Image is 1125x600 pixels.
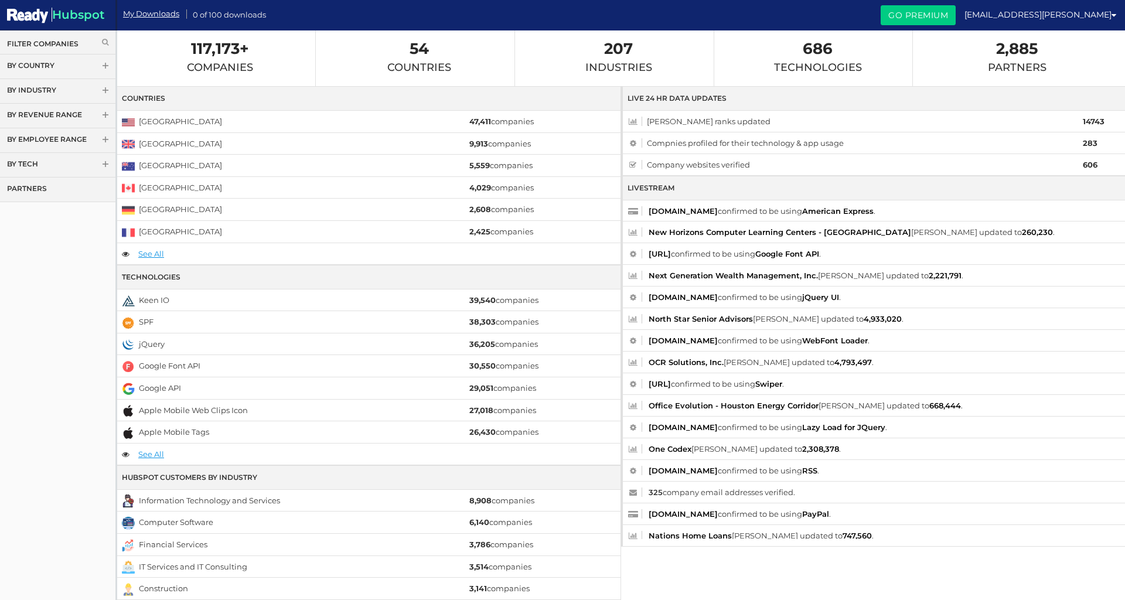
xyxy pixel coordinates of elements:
[193,7,266,21] span: 0 of 100 downloads
[469,405,493,415] strong: 27,018
[802,466,817,475] a: RSS
[649,336,718,345] a: [DOMAIN_NAME]
[628,136,1081,150] span: Compnies profiled for their technology & app usage
[649,379,671,388] a: [URL]
[469,317,496,326] strong: 38,303
[122,226,135,239] img: france.png
[469,427,538,437] a: 26,430companies
[122,360,135,373] img: google-font-api.png
[964,6,1116,23] a: [EMAIL_ADDRESS][PERSON_NAME]
[802,509,829,519] a: PayPal
[649,206,718,216] a: [DOMAIN_NAME]
[585,42,652,74] a: 207Industries
[649,271,818,280] a: Next Generation Wealth Management, Inc.
[122,561,135,574] img: it-services-and-it-consulting.png
[1083,160,1097,169] strong: 606
[988,42,1046,55] span: 2,885
[469,339,495,349] strong: 36,205
[469,361,538,370] a: 30,550companies
[122,294,135,307] img: keen-io.png
[929,271,962,280] a: 2,221,791
[469,496,492,505] strong: 8,908
[122,182,135,195] img: canada.png
[623,265,1125,287] li: [PERSON_NAME] updated to .
[469,295,538,305] a: 39,540companies
[469,562,489,571] strong: 3,514
[1083,138,1097,148] strong: 283
[774,42,862,74] a: 686Technologies
[469,540,490,549] strong: 3,786
[881,5,956,25] a: Go Premium
[139,295,169,305] a: Keen IO
[469,562,531,571] a: 3,514companies
[469,517,532,527] a: 6,140companies
[469,183,534,192] a: 4,029companies
[122,427,135,439] img: apple-mobile-tags.png
[139,227,222,236] a: [GEOGRAPHIC_DATA]
[1022,227,1053,237] a: 260,230
[139,317,154,326] a: SPF
[469,540,533,549] a: 3,786companies
[755,379,782,388] a: Swiper
[623,86,1125,111] div: Live 24 hr Data Updates
[649,444,691,454] a: One Codex
[649,531,732,540] a: Nations Home Loans
[117,86,621,111] div: Countries
[52,8,104,22] span: Hubspot
[469,317,538,326] a: 38,303companies
[469,517,489,527] strong: 6,140
[649,227,911,237] a: New Horizons Computer Learning Centers - [GEOGRAPHIC_DATA]
[139,584,188,593] a: Construction
[139,562,247,571] a: IT Services and IT Consulting
[469,405,536,415] a: 27,018companies
[774,42,862,55] span: 686
[122,138,135,151] img: united-kingdom.png
[585,42,652,55] span: 207
[649,357,724,367] a: OCR Solutions, Inc.
[122,583,135,596] img: construction.png
[469,427,496,437] strong: 26,430
[802,336,868,345] a: WebFont Loader
[138,449,164,459] a: See All
[469,383,493,393] strong: 29,051
[623,417,1125,438] li: confirmed to be using .
[7,7,48,25] img: Hubspot Ready
[122,495,135,507] img: information-technology-and-services.png
[122,160,135,173] img: australia.png
[843,531,872,540] a: 747,560
[139,139,222,148] a: [GEOGRAPHIC_DATA]
[628,114,1081,128] span: [PERSON_NAME] ranks updated
[988,42,1046,74] a: 2,885Partners
[469,339,538,349] a: 36,205companies
[802,444,839,454] a: 2,308,378
[122,383,135,396] img: google-api.png
[623,438,1125,460] li: [PERSON_NAME] updated to .
[7,39,108,49] a: Filter Companies
[139,204,222,214] a: [GEOGRAPHIC_DATA]
[139,117,222,126] a: [GEOGRAPHIC_DATA]
[469,383,536,393] a: 29,051companies
[623,460,1125,482] li: confirmed to be using .
[929,401,961,410] a: 668,444
[138,249,164,258] a: See All
[139,161,222,170] a: [GEOGRAPHIC_DATA]
[122,539,135,552] img: financial-services.png
[139,405,248,415] a: Apple Mobile Web Clips Icon
[469,227,533,236] a: 2,425companies
[623,287,1125,308] li: confirmed to be using .
[469,496,534,505] a: 8,908companies
[623,503,1125,525] li: confirmed to be using .
[623,308,1125,330] li: [PERSON_NAME] updated to .
[649,249,671,258] a: [URL]
[469,183,491,192] strong: 4,029
[623,525,1125,547] li: [PERSON_NAME] updated to .
[117,465,621,490] div: Hubspot Customers By Industry
[864,314,902,323] a: 4,933,020
[139,183,222,192] a: [GEOGRAPHIC_DATA]
[649,314,753,323] a: North Star Senior Advisors
[469,584,487,593] strong: 3,141
[469,139,488,148] strong: 9,913
[469,295,496,305] strong: 39,540
[469,204,491,214] strong: 2,608
[139,496,280,505] a: Information Technology and Services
